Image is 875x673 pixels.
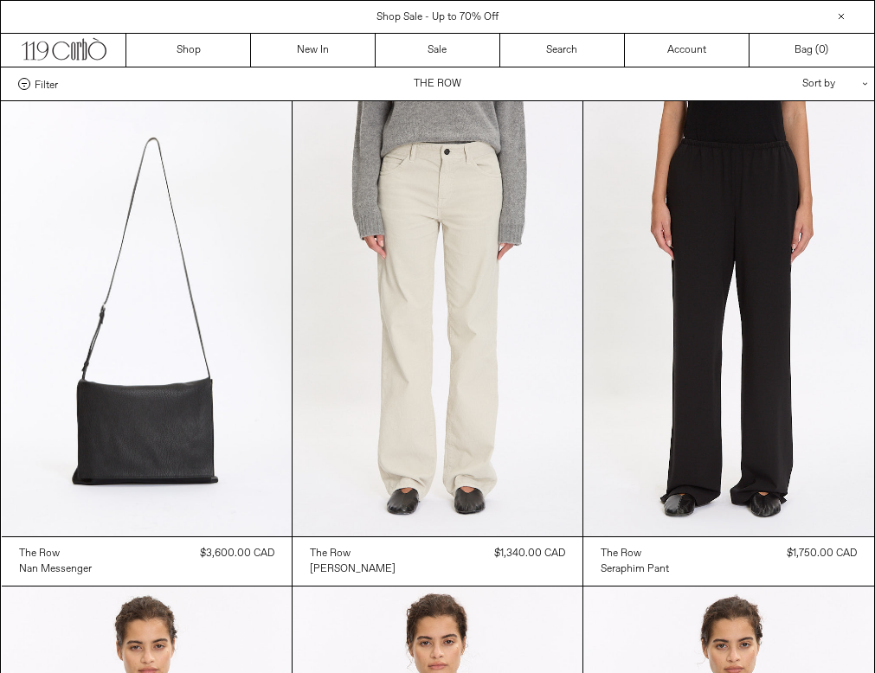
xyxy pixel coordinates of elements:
div: $1,340.00 CAD [494,546,565,561]
a: New In [251,34,376,67]
span: 0 [819,43,825,57]
div: Sort by [701,67,857,100]
img: The Row Carlyl Pant in ice [293,101,582,536]
div: The Row [310,547,351,561]
a: The Row [601,546,669,561]
a: The Row [19,546,92,561]
a: Bag () [750,34,874,67]
img: The Row Nan Messenger Bag [2,101,292,536]
a: Account [625,34,750,67]
div: The Row [19,547,60,561]
div: The Row [601,547,641,561]
div: $3,600.00 CAD [200,546,274,561]
span: Filter [35,78,58,90]
span: ) [819,42,828,58]
a: [PERSON_NAME] [310,561,396,577]
a: Shop [126,34,251,67]
a: Seraphim Pant [601,561,669,577]
a: Sale [376,34,500,67]
a: Search [500,34,625,67]
div: $1,750.00 CAD [787,546,857,561]
a: Shop Sale - Up to 70% Off [376,10,499,24]
a: Nan Messenger [19,561,92,577]
img: The Row Seraphim Pant in black [583,101,873,536]
a: The Row [310,546,396,561]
